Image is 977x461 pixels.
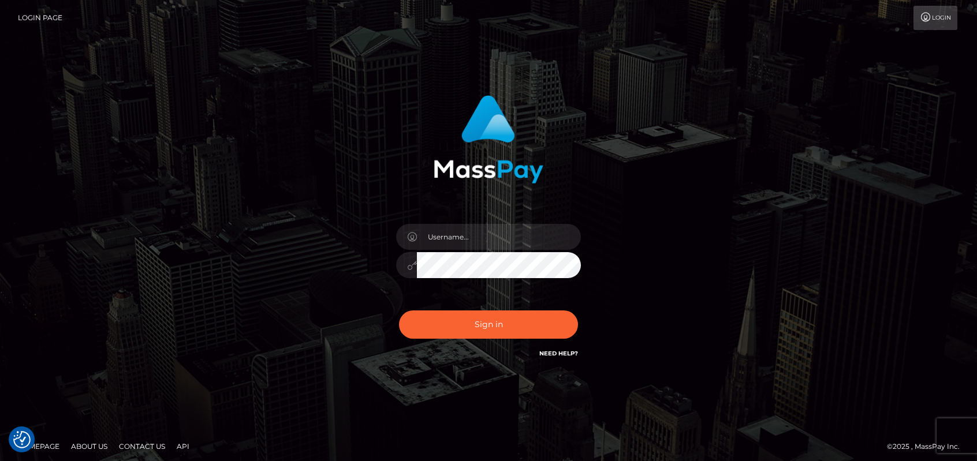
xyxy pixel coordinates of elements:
[913,6,957,30] a: Login
[399,310,578,339] button: Sign in
[114,437,170,455] a: Contact Us
[13,437,64,455] a: Homepage
[13,431,31,448] button: Consent Preferences
[887,440,968,453] div: © 2025 , MassPay Inc.
[13,431,31,448] img: Revisit consent button
[434,95,543,183] img: MassPay Login
[18,6,62,30] a: Login Page
[539,350,578,357] a: Need Help?
[417,224,581,250] input: Username...
[172,437,194,455] a: API
[66,437,112,455] a: About Us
